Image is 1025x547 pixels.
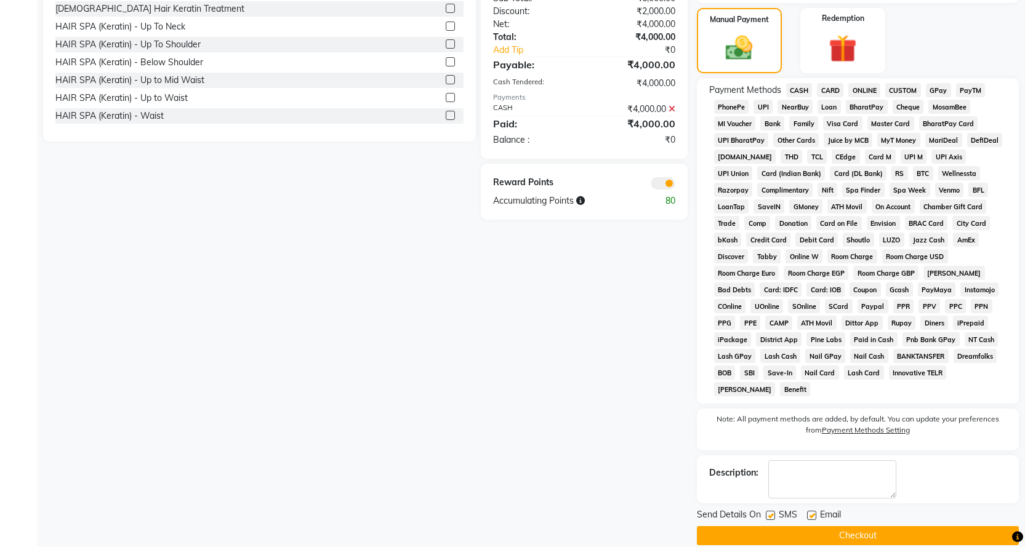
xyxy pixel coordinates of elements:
span: Lash Cash [760,349,800,363]
div: ₹4,000.00 [584,57,685,72]
span: Benefit [780,382,810,396]
span: Coupon [850,282,881,297]
span: CARD [817,83,843,97]
label: Redemption [822,13,864,24]
span: Paypal [858,299,888,313]
span: Instamojo [960,282,999,297]
span: COnline [714,299,746,313]
span: SCard [825,299,853,313]
div: ₹4,000.00 [584,116,685,131]
span: BFL [968,183,988,197]
span: PPG [714,316,736,330]
span: Room Charge [827,249,877,263]
div: Balance : [484,134,584,146]
span: LUZO [879,233,904,247]
span: BOB [714,365,736,380]
span: Spa Finder [842,183,885,197]
span: PhonePe [714,100,749,114]
span: On Account [872,199,915,214]
span: Trade [714,216,740,230]
span: Donation [775,216,811,230]
span: Pnb Bank GPay [902,332,960,346]
span: Nail Card [801,365,839,380]
span: BharatPay Card [919,116,978,130]
span: CASH [786,83,813,97]
button: Checkout [697,526,1019,545]
span: Spa Week [890,183,930,197]
span: CAMP [765,316,792,330]
span: PPR [893,299,914,313]
div: ₹0 [601,44,685,57]
span: GMoney [789,199,822,214]
span: [PERSON_NAME] [923,266,985,280]
div: ₹4,000.00 [584,18,685,31]
span: MyT Money [877,133,920,147]
img: _cash.svg [717,33,761,63]
span: Bank [760,116,784,130]
span: Envision [867,216,900,230]
span: SBI [740,365,758,380]
span: UPI Union [714,166,753,180]
span: SaveIN [754,199,784,214]
div: HAIR SPA (Keratin) - Up to Mid Waist [55,74,204,87]
span: Venmo [935,183,964,197]
span: District App [756,332,802,346]
span: THD [781,150,802,164]
label: Manual Payment [710,14,769,25]
div: Cash Tendered: [484,77,584,90]
div: ₹2,000.00 [584,5,685,18]
span: Dreamfolks [954,349,997,363]
img: _gift.svg [820,31,866,66]
span: Chamber Gift Card [920,199,987,214]
div: Net: [484,18,584,31]
span: [PERSON_NAME] [714,382,776,396]
div: ₹4,000.00 [584,77,685,90]
div: CASH [484,103,584,116]
span: Wellnessta [938,166,981,180]
span: Nail Cash [850,349,888,363]
span: Lash GPay [714,349,756,363]
span: Jazz Cash [909,233,949,247]
span: Card on File [816,216,862,230]
span: Discover [714,249,749,263]
span: Card: IOB [806,282,845,297]
span: Room Charge Euro [714,266,779,280]
span: Cheque [893,100,924,114]
span: Family [789,116,818,130]
span: Loan [818,100,841,114]
div: Total: [484,31,584,44]
span: MariDeal [925,133,962,147]
span: SMS [779,508,797,524]
span: SOnline [788,299,820,313]
span: Rupay [888,316,916,330]
span: Juice by MCB [824,133,872,147]
div: Payable: [484,57,584,72]
span: Shoutlo [843,233,874,247]
span: Innovative TELR [889,365,947,380]
span: DefiDeal [967,133,1003,147]
span: Debit Card [795,233,838,247]
span: Bad Debts [714,282,755,297]
div: Discount: [484,5,584,18]
div: HAIR SPA (Keratin) - Up to Waist [55,92,188,105]
span: Email [820,508,841,524]
span: Room Charge EGP [784,266,848,280]
span: Save-In [763,365,796,380]
span: BharatPay [846,100,888,114]
span: UOnline [750,299,783,313]
div: HAIR SPA (Keratin) - Up To Shoulder [55,38,201,51]
div: HAIR SPA (Keratin) - Up To Neck [55,20,185,33]
span: Nail GPay [805,349,845,363]
span: Card M [865,150,896,164]
span: BTC [913,166,933,180]
span: Paid in Cash [850,332,898,346]
label: Payment Methods Setting [822,425,910,436]
div: HAIR SPA (Keratin) - Below Shoulder [55,56,203,69]
span: Razorpay [714,183,753,197]
span: AmEx [953,233,979,247]
span: Card (DL Bank) [830,166,886,180]
span: PPE [740,316,760,330]
span: Complimentary [757,183,813,197]
span: iPackage [714,332,752,346]
span: Master Card [867,116,914,130]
